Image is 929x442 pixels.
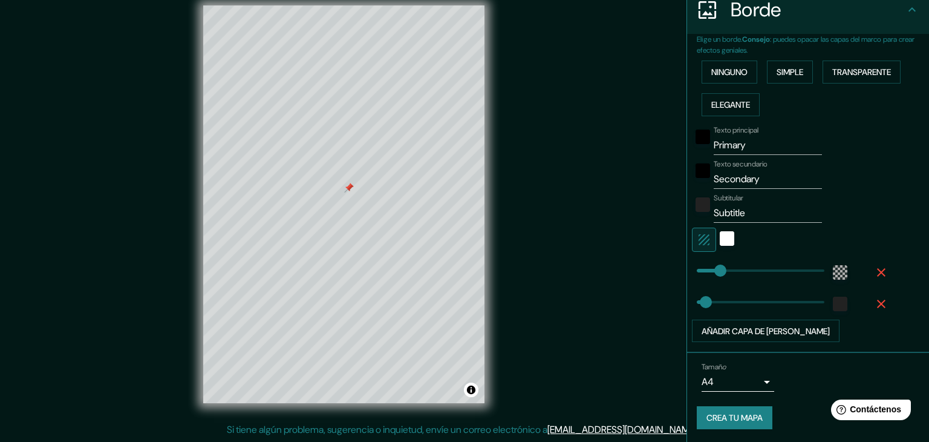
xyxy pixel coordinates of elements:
[464,383,478,397] button: Activar o desactivar atribución
[711,67,748,78] font: Ninguno
[697,406,772,429] button: Crea tu mapa
[823,61,901,84] button: Transparente
[714,125,758,135] font: Texto principal
[833,265,847,280] button: color-55555544
[702,93,760,116] button: Elegante
[702,363,726,372] font: Tamaño
[692,320,839,343] button: Añadir capa de [PERSON_NAME]
[711,99,750,110] font: Elegante
[696,163,710,178] button: negro
[821,395,916,429] iframe: Lanzador de widgets de ayuda
[720,231,734,246] button: blanco
[702,326,830,337] font: Añadir capa de [PERSON_NAME]
[714,193,743,203] font: Subtitular
[833,297,847,311] button: color-222222
[702,61,757,84] button: Ninguno
[832,67,891,78] font: Transparente
[227,423,547,436] font: Si tiene algún problema, sugerencia o inquietud, envíe un correo electrónico a
[742,35,770,44] font: Consejo
[697,35,914,55] font: : puedes opacar las capas del marco para crear efectos geniales.
[547,423,697,436] a: [EMAIL_ADDRESS][DOMAIN_NAME]
[777,67,803,78] font: Simple
[696,197,710,212] button: color-222222
[702,372,774,392] div: A4
[702,375,714,388] font: A4
[714,159,768,169] font: Texto secundario
[697,35,742,44] font: Elige un borde.
[706,413,763,424] font: Crea tu mapa
[767,61,813,84] button: Simple
[696,130,710,144] button: negro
